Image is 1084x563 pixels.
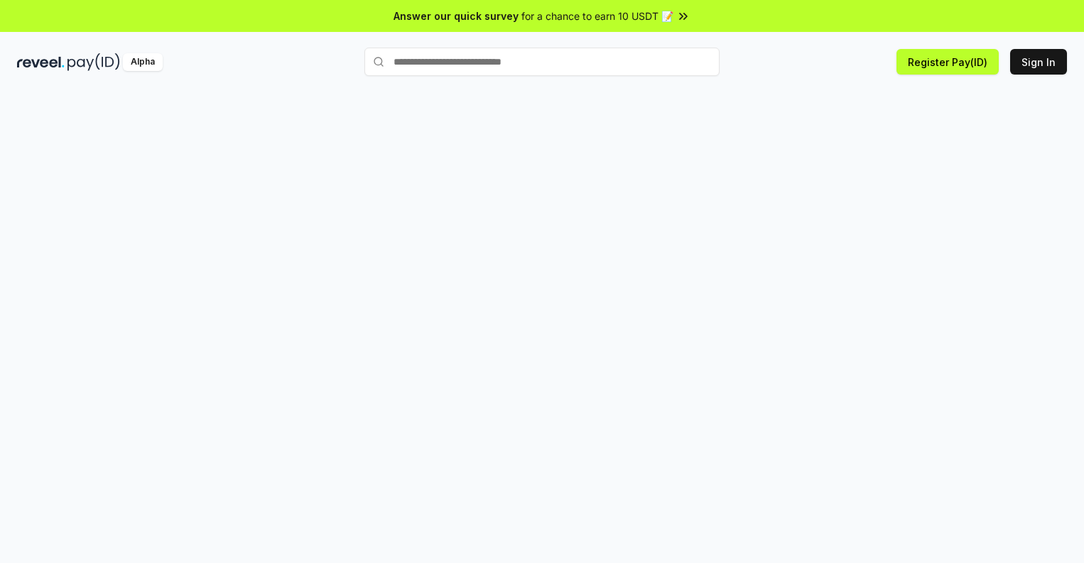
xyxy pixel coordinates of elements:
[123,53,163,71] div: Alpha
[896,49,999,75] button: Register Pay(ID)
[17,53,65,71] img: reveel_dark
[394,9,519,23] span: Answer our quick survey
[67,53,120,71] img: pay_id
[521,9,673,23] span: for a chance to earn 10 USDT 📝
[1010,49,1067,75] button: Sign In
